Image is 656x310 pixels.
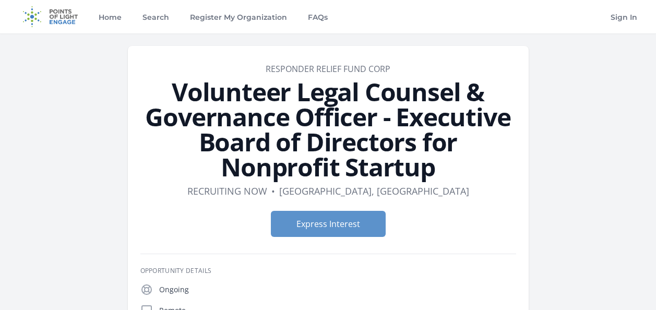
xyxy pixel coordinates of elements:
h1: Volunteer Legal Counsel & Governance Officer - Executive Board of Directors for Nonprofit Startup [140,79,516,180]
dd: [GEOGRAPHIC_DATA], [GEOGRAPHIC_DATA] [279,184,469,198]
h3: Opportunity Details [140,267,516,275]
a: Responder Relief Fund Corp [266,63,390,75]
dd: Recruiting now [187,184,267,198]
div: • [271,184,275,198]
button: Express Interest [271,211,386,237]
p: Ongoing [159,284,516,295]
